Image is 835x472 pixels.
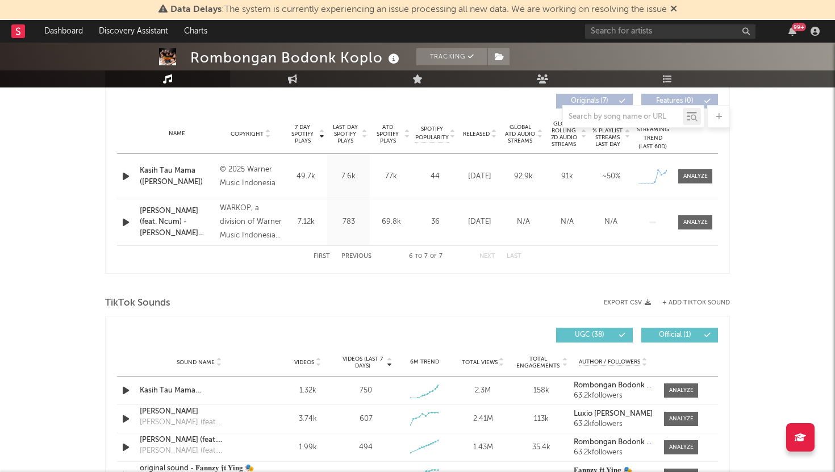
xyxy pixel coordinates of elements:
button: First [314,253,330,260]
div: 49.7k [287,171,324,182]
a: [PERSON_NAME] (feat. [GEOGRAPHIC_DATA]) [140,435,258,446]
a: Discovery Assistant [91,20,176,43]
input: Search for artists [585,24,755,39]
span: to [415,254,422,259]
div: Global Streaming Trend (Last 60D) [636,117,670,151]
a: Kasih Tau Mama ([PERSON_NAME]) [140,165,214,187]
button: Next [479,253,495,260]
input: Search by song name or URL [563,112,683,122]
strong: Luxio [PERSON_NAME] [574,410,653,417]
div: 113k [515,413,568,425]
div: 158k [515,385,568,396]
span: Total Engagements [515,356,561,369]
button: Features(0) [641,94,718,108]
div: 91k [548,171,586,182]
span: Videos (last 7 days) [340,356,386,369]
div: 1.32k [281,385,334,396]
div: ~ 50 % [592,171,630,182]
a: [PERSON_NAME] (feat. Ncum) - [PERSON_NAME] Remix [140,206,214,239]
div: [PERSON_NAME] (feat. [GEOGRAPHIC_DATA]) [140,445,258,457]
span: TikTok Sounds [105,296,170,310]
div: 6M Trend [398,358,451,366]
button: Official(1) [641,328,718,342]
div: 69.8k [373,216,410,228]
span: ATD Spotify Plays [373,124,403,144]
div: 750 [360,385,372,396]
span: Data Delays [170,5,222,14]
span: Sound Name [177,359,215,366]
button: Tracking [416,48,487,65]
strong: Rombongan Bodonk Koplo [574,382,666,389]
span: Spotify Popularity [415,125,449,142]
span: Features ( 0 ) [649,98,701,105]
div: 63.2k followers [574,449,653,457]
div: © 2025 Warner Music Indonesia [220,163,282,190]
a: Rombongan Bodonk [PERSON_NAME] & Ncumdeui [574,438,653,446]
div: N/A [504,216,542,228]
span: Copyright [231,131,264,137]
button: + Add TikTok Sound [662,300,730,306]
span: Last Day Spotify Plays [330,124,360,144]
div: 494 [359,442,373,453]
a: Dashboard [36,20,91,43]
a: Charts [176,20,215,43]
button: Last [507,253,521,260]
span: Videos [294,359,314,366]
a: Luxio [PERSON_NAME] [574,410,653,418]
div: 99 + [792,23,806,31]
span: Released [463,131,490,137]
div: [PERSON_NAME] (feat. [GEOGRAPHIC_DATA]) [140,417,258,428]
div: 35.4k [515,442,568,453]
span: UGC ( 38 ) [563,332,616,339]
div: 77k [373,171,410,182]
div: 63.2k followers [574,392,653,400]
span: of [430,254,437,259]
button: + Add TikTok Sound [651,300,730,306]
div: 607 [360,413,373,425]
div: 92.9k [504,171,542,182]
div: 783 [330,216,367,228]
span: Total Views [462,359,498,366]
div: [DATE] [461,171,499,182]
button: Originals(7) [556,94,633,108]
span: Estimated % Playlist Streams Last Day [592,120,623,148]
button: 99+ [788,27,796,36]
a: Kasih Tau Mama ([PERSON_NAME]) [140,385,258,396]
div: WARKOP, a division of Warner Music Indonesia, © 2025 Warner Music Indonesia [220,202,282,243]
div: N/A [592,216,630,228]
div: N/A [548,216,586,228]
span: : The system is currently experiencing an issue processing all new data. We are working on resolv... [170,5,667,14]
button: UGC(38) [556,328,633,342]
span: Global ATD Audio Streams [504,124,536,144]
span: 7 Day Spotify Plays [287,124,318,144]
span: Official ( 1 ) [649,332,701,339]
button: Previous [341,253,371,260]
div: 1.99k [281,442,334,453]
div: 6 7 7 [394,250,457,264]
button: Export CSV [604,299,651,306]
span: Dismiss [670,5,677,14]
span: Author / Followers [579,358,640,366]
div: 2.3M [457,385,510,396]
div: [DATE] [461,216,499,228]
strong: Rombongan Bodonk [PERSON_NAME] & Ncumdeui [574,438,749,446]
div: 2.41M [457,413,510,425]
div: 1.43M [457,442,510,453]
span: Global Rolling 7D Audio Streams [548,120,579,148]
a: [PERSON_NAME] [140,406,258,417]
div: 7.6k [330,171,367,182]
div: 36 [415,216,455,228]
div: 7.12k [287,216,324,228]
div: 63.2k followers [574,420,653,428]
div: Name [140,130,214,138]
span: Originals ( 7 ) [563,98,616,105]
div: 3.74k [281,413,334,425]
div: Rombongan Bodonk Koplo [190,48,402,67]
div: 44 [415,171,455,182]
a: Rombongan Bodonk Koplo [574,382,653,390]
